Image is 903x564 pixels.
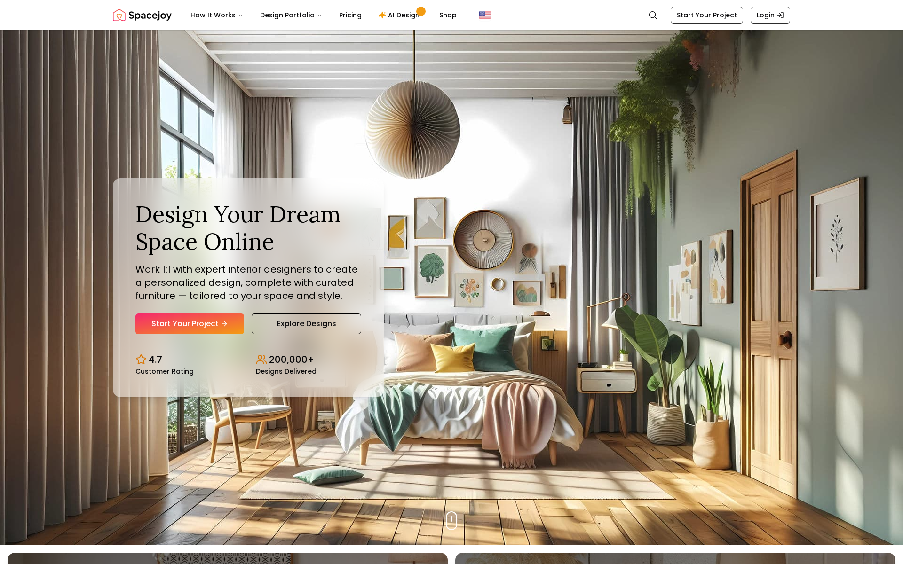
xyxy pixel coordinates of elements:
a: Spacejoy [113,6,172,24]
small: Designs Delivered [256,368,317,375]
div: Design stats [135,345,361,375]
img: Spacejoy Logo [113,6,172,24]
a: Start Your Project [135,313,244,334]
p: 200,000+ [269,353,314,366]
button: Design Portfolio [253,6,330,24]
nav: Main [183,6,464,24]
a: Login [751,7,790,23]
button: How It Works [183,6,251,24]
a: Shop [432,6,464,24]
a: Start Your Project [671,7,743,23]
p: 4.7 [149,353,162,366]
small: Customer Rating [135,368,194,375]
p: Work 1:1 with expert interior designers to create a personalized design, complete with curated fu... [135,263,361,302]
a: Pricing [332,6,369,24]
a: AI Design [371,6,430,24]
a: Explore Designs [252,313,361,334]
h1: Design Your Dream Space Online [135,201,361,255]
img: United States [479,9,491,21]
